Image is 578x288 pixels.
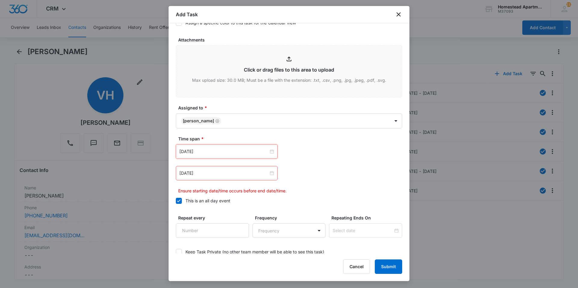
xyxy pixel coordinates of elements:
div: Keep Task Private (no other team member will be able to see this task) [185,249,324,255]
div: [PERSON_NAME] [183,119,214,123]
p: Ensure starting date/time occurs before end date/time. [178,188,402,194]
h1: Add Task [176,11,198,18]
label: Repeating Ends On [331,215,405,221]
label: Frequency [255,215,328,221]
button: Submit [375,259,402,274]
input: Oct 8, 2025 [179,148,269,155]
label: Attachments [178,37,405,43]
div: Remove Richard Delong [214,119,219,123]
button: close [395,11,402,18]
input: Feb 20, 2023 [179,170,269,176]
input: Number [176,223,249,238]
div: This is an all day event [185,198,230,204]
label: Repeat every [178,215,251,221]
input: Select date [333,227,393,234]
label: Assigned to [178,105,405,111]
button: Cancel [343,259,370,274]
label: Time span [178,136,405,142]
